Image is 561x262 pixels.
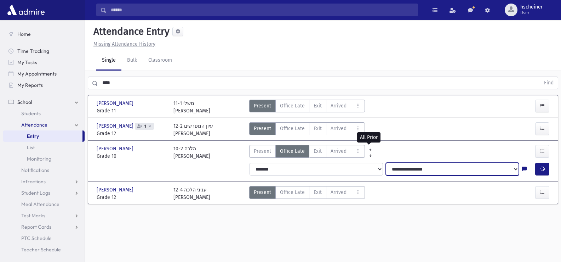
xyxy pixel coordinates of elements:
[3,176,85,187] a: Infractions
[3,57,85,68] a: My Tasks
[17,99,32,105] span: School
[121,51,143,71] a: Bulk
[97,107,166,115] span: Grade 11
[97,186,135,194] span: [PERSON_NAME]
[3,68,85,79] a: My Appointments
[3,130,82,142] a: Entry
[97,152,166,160] span: Grade 10
[3,153,85,165] a: Monitoring
[314,125,322,132] span: Exit
[21,246,61,253] span: Teacher Schedule
[97,122,135,130] span: [PERSON_NAME]
[249,186,365,201] div: AttTypes
[21,212,45,219] span: Test Marks
[254,189,271,196] span: Present
[17,48,49,54] span: Time Tracking
[93,41,155,47] u: Missing Attendance History
[3,165,85,176] a: Notifications
[249,100,365,115] div: AttTypes
[540,77,558,89] button: Find
[280,147,305,155] span: Office Late
[97,145,135,152] span: [PERSON_NAME]
[91,41,155,47] a: Missing Attendance History
[143,51,178,71] a: Classroom
[3,187,85,199] a: Student Logs
[21,167,49,173] span: Notifications
[96,51,121,71] a: Single
[27,156,51,162] span: Monitoring
[254,125,271,132] span: Present
[280,125,305,132] span: Office Late
[97,100,135,107] span: [PERSON_NAME]
[249,145,365,160] div: AttTypes
[314,147,322,155] span: Exit
[3,28,85,40] a: Home
[107,4,418,16] input: Search
[173,100,210,115] div: 11-1 משלי [PERSON_NAME]
[97,194,166,201] span: Grade 12
[17,82,43,88] span: My Reports
[3,244,85,255] a: Teacher Schedule
[21,122,47,128] span: Attendance
[254,147,271,155] span: Present
[21,224,51,230] span: Report Cards
[520,10,543,16] span: User
[143,124,148,129] span: 1
[3,142,85,153] a: List
[21,110,41,117] span: Students
[3,96,85,108] a: School
[173,122,213,137] div: 12-2 עיון המפרשים [PERSON_NAME]
[280,189,305,196] span: Office Late
[331,189,347,196] span: Arrived
[249,122,365,137] div: AttTypes
[3,199,85,210] a: Meal Attendance
[21,201,59,207] span: Meal Attendance
[357,132,380,143] div: All Prior
[173,145,210,160] div: 10-2 הלכה [PERSON_NAME]
[331,147,347,155] span: Arrived
[280,102,305,110] span: Office Late
[17,31,31,37] span: Home
[17,71,57,77] span: My Appointments
[173,186,210,201] div: 12-4 עניני הלכה [PERSON_NAME]
[3,108,85,119] a: Students
[3,45,85,57] a: Time Tracking
[3,221,85,233] a: Report Cards
[3,233,85,244] a: PTC Schedule
[254,102,271,110] span: Present
[91,26,170,38] h5: Attendance Entry
[21,190,50,196] span: Student Logs
[6,3,46,17] img: AdmirePro
[3,210,85,221] a: Test Marks
[27,133,39,139] span: Entry
[17,59,37,66] span: My Tasks
[3,119,85,130] a: Attendance
[97,130,166,137] span: Grade 12
[331,125,347,132] span: Arrived
[21,235,52,241] span: PTC Schedule
[21,178,46,185] span: Infractions
[3,79,85,91] a: My Reports
[331,102,347,110] span: Arrived
[520,4,543,10] span: hscheiner
[27,144,35,151] span: List
[314,102,322,110] span: Exit
[314,189,322,196] span: Exit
